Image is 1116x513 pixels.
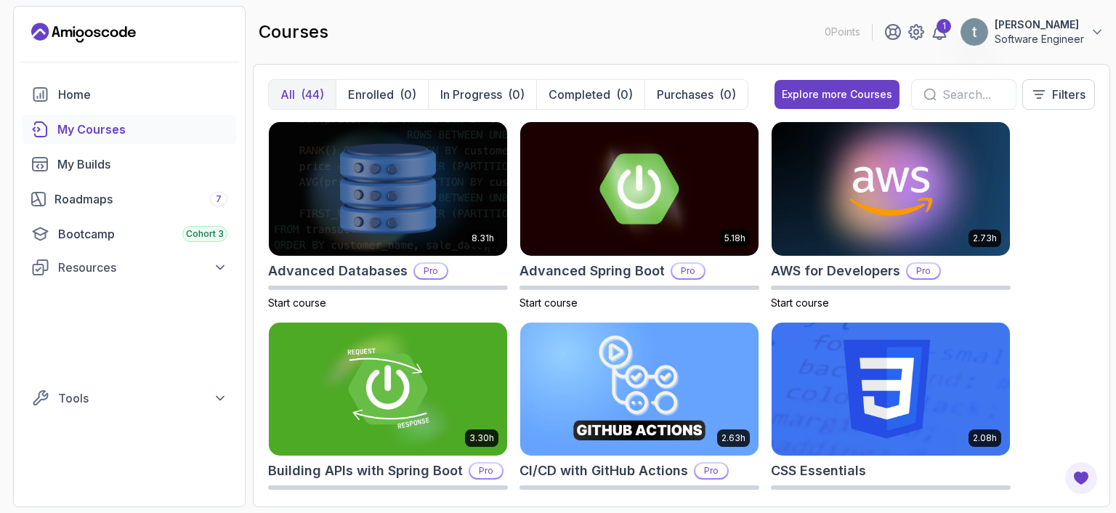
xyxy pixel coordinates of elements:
[269,323,507,456] img: Building APIs with Spring Boot card
[440,86,502,103] p: In Progress
[772,323,1010,456] img: CSS Essentials card
[519,261,665,281] h2: Advanced Spring Boot
[644,80,748,109] button: Purchases(0)
[995,17,1084,32] p: [PERSON_NAME]
[268,296,326,309] span: Start course
[268,461,463,481] h2: Building APIs with Spring Boot
[775,80,899,109] button: Explore more Courses
[508,86,525,103] div: (0)
[54,190,227,208] div: Roadmaps
[960,17,1104,47] button: user profile image[PERSON_NAME]Software Engineer
[470,464,502,478] p: Pro
[31,21,136,44] a: Landing page
[58,389,227,407] div: Tools
[23,254,236,280] button: Resources
[719,86,736,103] div: (0)
[1052,86,1085,103] p: Filters
[973,432,997,444] p: 2.08h
[57,155,227,173] div: My Builds
[771,261,900,281] h2: AWS for Developers
[672,264,704,278] p: Pro
[549,86,610,103] p: Completed
[472,233,494,244] p: 8.31h
[58,86,227,103] div: Home
[259,20,328,44] h2: courses
[657,86,713,103] p: Purchases
[772,122,1010,256] img: AWS for Developers card
[269,80,336,109] button: All(44)
[58,259,227,276] div: Resources
[520,323,759,456] img: CI/CD with GitHub Actions card
[216,193,222,205] span: 7
[995,32,1084,47] p: Software Engineer
[825,25,860,39] p: 0 Points
[1064,461,1099,496] button: Open Feedback Button
[520,122,759,256] img: Advanced Spring Boot card
[23,185,236,214] a: roadmaps
[695,464,727,478] p: Pro
[301,86,324,103] div: (44)
[336,80,428,109] button: Enrolled(0)
[23,115,236,144] a: courses
[782,87,892,102] div: Explore more Courses
[519,461,688,481] h2: CI/CD with GitHub Actions
[771,461,866,481] h2: CSS Essentials
[23,385,236,411] button: Tools
[724,233,745,244] p: 5.18h
[961,18,988,46] img: user profile image
[942,86,1004,103] input: Search...
[348,86,394,103] p: Enrolled
[400,86,416,103] div: (0)
[1022,79,1095,110] button: Filters
[415,264,447,278] p: Pro
[269,122,507,256] img: Advanced Databases card
[931,23,948,41] a: 1
[721,432,745,444] p: 2.63h
[771,296,829,309] span: Start course
[23,150,236,179] a: builds
[186,228,224,240] span: Cohort 3
[58,225,227,243] div: Bootcamp
[616,86,633,103] div: (0)
[536,80,644,109] button: Completed(0)
[469,432,494,444] p: 3.30h
[519,296,578,309] span: Start course
[428,80,536,109] button: In Progress(0)
[268,261,408,281] h2: Advanced Databases
[23,219,236,249] a: bootcamp
[280,86,295,103] p: All
[907,264,939,278] p: Pro
[937,19,951,33] div: 1
[57,121,227,138] div: My Courses
[23,80,236,109] a: home
[973,233,997,244] p: 2.73h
